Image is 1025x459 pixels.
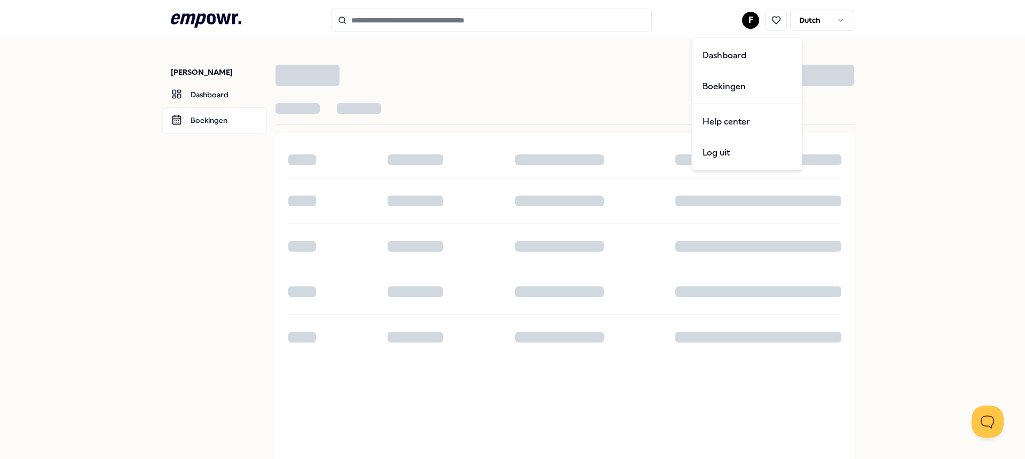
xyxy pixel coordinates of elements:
[162,82,267,107] a: Dashboard
[691,37,802,170] div: F
[171,67,267,77] p: [PERSON_NAME]
[694,40,800,71] a: Dashboard
[694,71,800,102] a: Boekingen
[972,406,1004,438] iframe: Help Scout Beacon - Open
[742,12,759,29] button: F
[332,9,652,32] input: Search for products, categories or subcategories
[162,107,267,133] a: Boekingen
[694,137,800,168] div: Log uit
[694,106,800,137] a: Help center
